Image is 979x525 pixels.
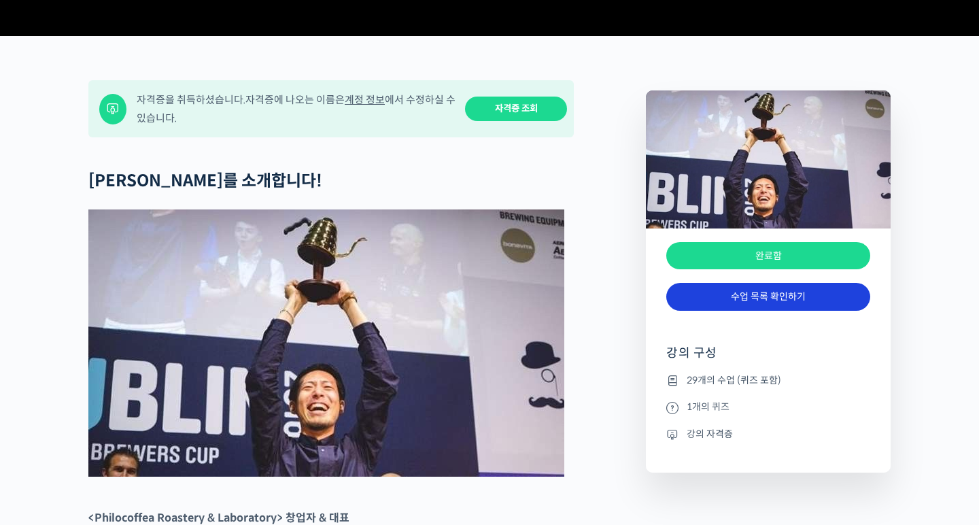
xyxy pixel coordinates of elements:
[666,345,870,372] h4: 강의 구성
[90,412,175,446] a: 대화
[666,283,870,311] a: 수업 목록 확인하기
[666,242,870,270] div: 완료함
[175,412,261,446] a: 설정
[465,97,567,122] a: 자격증 조회
[666,372,870,388] li: 29개의 수업 (퀴즈 포함)
[137,90,456,127] div: 자격증을 취득하셨습니다. 자격증에 나오는 이름은 에서 수정하실 수 있습니다.
[4,412,90,446] a: 홈
[124,433,141,444] span: 대화
[88,511,349,525] strong: <Philocoffea Roastery & Laboratory> 창업자 & 대표
[88,171,574,191] h2: [PERSON_NAME]를 소개합니다!
[666,426,870,442] li: 강의 자격증
[210,433,226,443] span: 설정
[43,433,51,443] span: 홈
[345,93,385,106] a: 계정 정보
[666,399,870,416] li: 1개의 퀴즈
